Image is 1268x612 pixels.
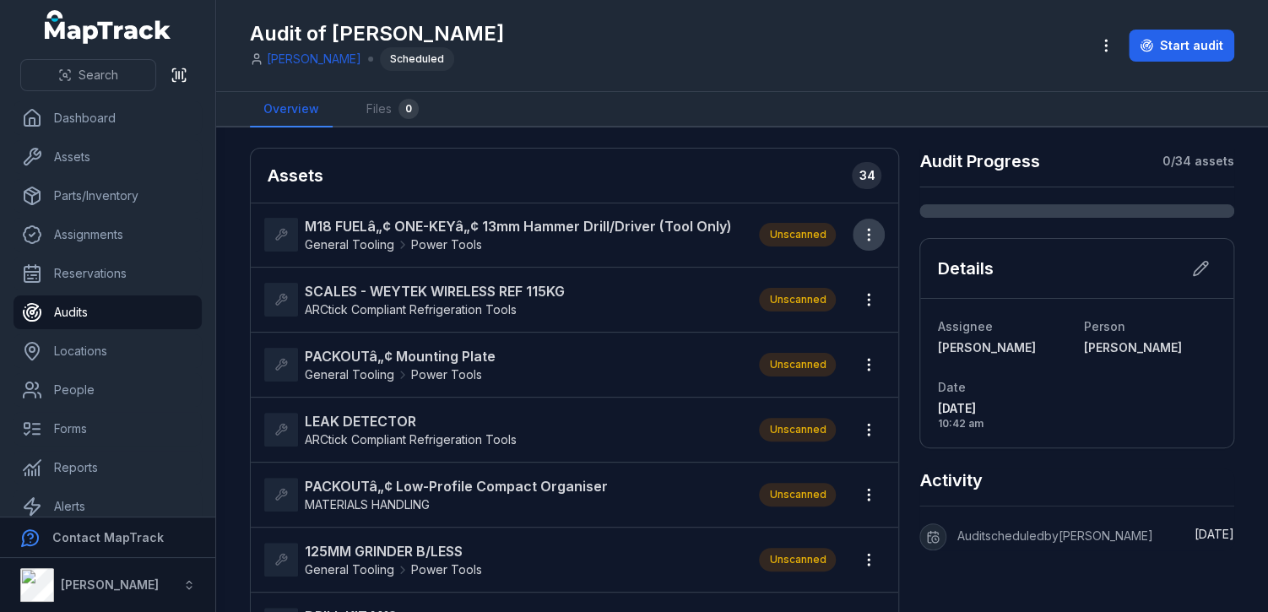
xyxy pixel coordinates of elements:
[264,541,742,578] a: 125MM GRINDER B/LESSGeneral ToolingPower Tools
[14,218,202,252] a: Assignments
[937,380,965,394] span: Date
[14,179,202,213] a: Parts/Inventory
[759,223,836,246] div: Unscanned
[759,418,836,441] div: Unscanned
[305,302,517,317] span: ARCtick Compliant Refrigeration Tools
[305,476,608,496] strong: PACKOUTâ„¢ Low-Profile Compact Organiser
[264,346,742,383] a: PACKOUTâ„¢ Mounting PlateGeneral ToolingPower Tools
[14,295,202,329] a: Audits
[1162,153,1234,170] strong: 0 / 34 assets
[305,497,430,512] span: MATERIALS HANDLING
[380,47,454,71] div: Scheduled
[14,257,202,290] a: Reservations
[759,353,836,376] div: Unscanned
[20,59,156,91] button: Search
[1084,319,1125,333] span: Person
[353,92,432,127] a: Files0
[264,281,742,318] a: SCALES - WEYTEK WIRELESS REF 115KGARCtick Compliant Refrigeration Tools
[14,101,202,135] a: Dashboard
[14,412,202,446] a: Forms
[1195,527,1234,541] time: 15/10/2025, 10:42:48 am
[411,236,482,253] span: Power Tools
[919,149,1039,173] h2: Audit Progress
[852,162,881,189] div: 34
[919,468,982,492] h2: Activity
[937,339,1070,356] a: [PERSON_NAME]
[264,476,742,513] a: PACKOUTâ„¢ Low-Profile Compact OrganiserMATERIALS HANDLING
[305,216,732,236] strong: M18 FUELâ„¢ ONE-KEYâ„¢ 13mm Hammer Drill/Driver (Tool Only)
[264,411,742,448] a: LEAK DETECTORARCtick Compliant Refrigeration Tools
[411,366,482,383] span: Power Tools
[937,417,1070,431] span: 10:42 am
[937,257,993,280] h2: Details
[956,528,1152,543] span: Audit scheduled by [PERSON_NAME]
[79,67,118,84] span: Search
[1084,339,1217,356] a: [PERSON_NAME]
[305,541,482,561] strong: 125MM GRINDER B/LESS
[398,99,419,119] div: 0
[305,236,394,253] span: General Tooling
[14,490,202,523] a: Alerts
[1195,527,1234,541] span: [DATE]
[250,92,333,127] a: Overview
[937,400,1070,431] time: 15/10/2025, 10:42:48 am
[305,432,517,447] span: ARCtick Compliant Refrigeration Tools
[1129,30,1234,62] button: Start audit
[305,366,394,383] span: General Tooling
[250,20,504,47] h1: Audit of [PERSON_NAME]
[759,288,836,311] div: Unscanned
[264,216,742,253] a: M18 FUELâ„¢ ONE-KEYâ„¢ 13mm Hammer Drill/Driver (Tool Only)General ToolingPower Tools
[14,334,202,368] a: Locations
[937,319,992,333] span: Assignee
[267,51,361,68] a: [PERSON_NAME]
[14,140,202,174] a: Assets
[45,10,171,44] a: MapTrack
[759,483,836,506] div: Unscanned
[305,281,565,301] strong: SCALES - WEYTEK WIRELESS REF 115KG
[268,162,881,189] h2: Assets
[52,530,164,544] strong: Contact MapTrack
[14,373,202,407] a: People
[305,346,496,366] strong: PACKOUTâ„¢ Mounting Plate
[61,577,159,592] strong: [PERSON_NAME]
[759,548,836,571] div: Unscanned
[305,411,517,431] strong: LEAK DETECTOR
[305,561,394,578] span: General Tooling
[411,561,482,578] span: Power Tools
[14,451,202,485] a: Reports
[937,400,1070,417] span: [DATE]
